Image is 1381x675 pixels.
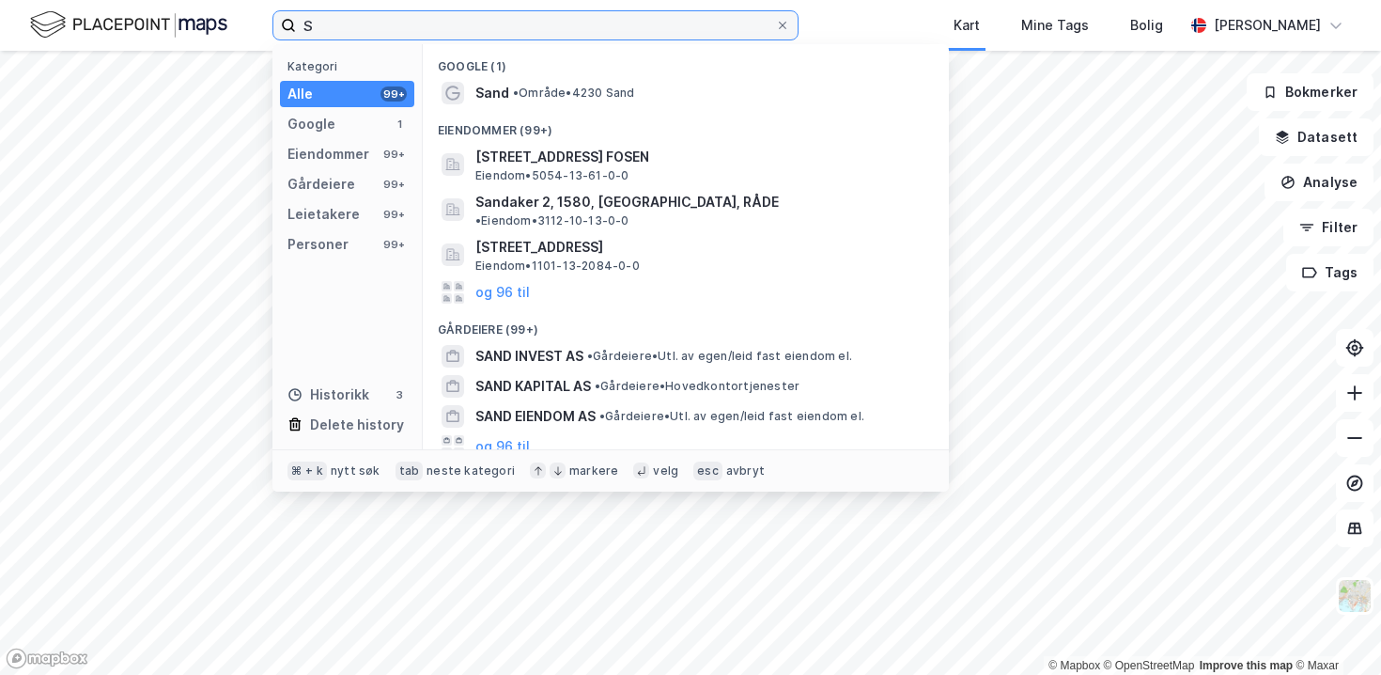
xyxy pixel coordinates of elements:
div: 99+ [380,177,407,192]
span: Gårdeiere • Utl. av egen/leid fast eiendom el. [587,349,852,364]
div: 99+ [380,86,407,102]
span: Sandaker 2, 1580, [GEOGRAPHIC_DATA], RÅDE [475,191,779,213]
button: Datasett [1259,118,1373,156]
button: og 96 til [475,281,530,304]
div: 99+ [380,147,407,162]
div: Mine Tags [1021,14,1089,37]
span: • [513,86,519,100]
div: Personer [287,233,349,256]
div: Google [287,113,335,135]
div: Bolig [1130,14,1163,37]
button: Bokmerker [1247,73,1373,111]
a: OpenStreetMap [1104,659,1195,672]
div: Alle [287,83,313,105]
div: Gårdeiere [287,173,355,196]
div: neste kategori [427,463,515,479]
button: Filter [1283,209,1373,246]
div: Leietakere [287,203,360,226]
span: • [587,349,593,363]
span: Gårdeiere • Hovedkontortjenester [595,379,799,394]
div: Gårdeiere (99+) [423,307,949,341]
span: SAND EIENDOM AS [475,405,596,428]
div: markere [569,463,618,479]
div: Google (1) [423,44,949,78]
button: Analyse [1265,164,1373,201]
span: • [595,379,600,393]
div: Historikk [287,384,369,406]
div: avbryt [726,463,765,479]
div: Kart [954,14,980,37]
button: og 96 til [475,435,530,458]
a: Improve this map [1200,659,1293,672]
span: SAND KAPITAL AS [475,375,591,398]
div: Kategori [287,59,414,73]
span: Sand [475,82,509,104]
div: Eiendommer (99+) [423,108,949,142]
span: • [599,409,605,423]
span: Eiendom • 1101-13-2084-0-0 [475,259,640,274]
button: Tags [1286,254,1373,291]
div: tab [396,462,424,480]
span: Område • 4230 Sand [513,86,634,101]
span: [STREET_ADDRESS] FOSEN [475,146,926,168]
span: Gårdeiere • Utl. av egen/leid fast eiendom el. [599,409,864,424]
div: 1 [392,117,407,132]
div: 99+ [380,237,407,252]
div: nytt søk [331,463,380,479]
span: [STREET_ADDRESS] [475,236,926,259]
div: velg [653,463,678,479]
div: [PERSON_NAME] [1214,14,1321,37]
iframe: Chat Widget [1287,585,1381,675]
img: Z [1337,578,1373,614]
div: ⌘ + k [287,462,327,480]
span: SAND INVEST AS [475,345,583,368]
span: • [475,213,481,228]
span: Eiendom • 3112-10-13-0-0 [475,213,629,228]
div: 99+ [380,207,407,222]
div: esc [693,462,722,480]
span: Eiendom • 5054-13-61-0-0 [475,168,628,183]
div: Eiendommer [287,143,369,165]
div: Delete history [310,414,404,436]
input: Søk på adresse, matrikkel, gårdeiere, leietakere eller personer [296,11,775,39]
div: Kontrollprogram for chat [1287,585,1381,675]
a: Mapbox homepage [6,648,88,669]
a: Mapbox [1048,659,1100,672]
img: logo.f888ab2527a4732fd821a326f86c7f29.svg [30,8,227,41]
div: 3 [392,387,407,402]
